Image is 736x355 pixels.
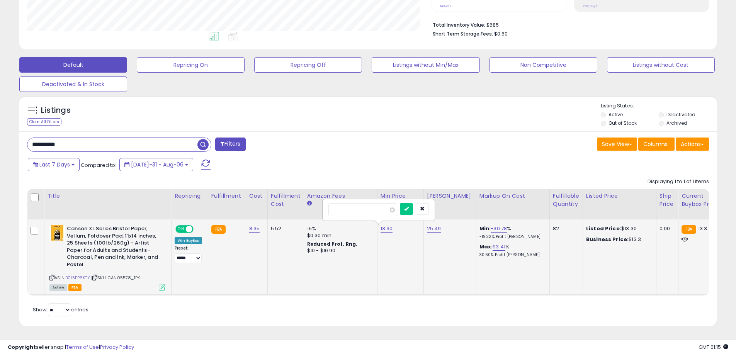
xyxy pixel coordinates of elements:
a: Terms of Use [66,343,99,351]
p: 30.60% Profit [PERSON_NAME] [479,252,544,258]
div: Min Price [381,192,420,200]
button: Repricing On [137,57,245,73]
div: 5.52 [271,225,298,232]
div: Amazon Fees [307,192,374,200]
div: [PERSON_NAME] [427,192,473,200]
span: Last 7 Days [39,161,70,168]
div: Cost [249,192,264,200]
div: % [479,225,544,239]
span: | SKU: CAN05578_1PK [91,275,140,281]
span: All listings currently available for purchase on Amazon [49,284,67,291]
a: 93.41 [493,243,505,251]
label: Archived [666,120,687,126]
label: Deactivated [666,111,695,118]
span: ON [176,226,186,233]
small: Prev: 0 [440,4,451,8]
a: 8.35 [249,225,260,233]
p: Listing States: [601,102,717,110]
div: $0.30 min [307,232,371,239]
b: Max: [479,243,493,250]
div: Current Buybox Price [682,192,721,208]
button: Last 7 Days [28,158,80,171]
b: Listed Price: [586,225,621,232]
label: Active [609,111,623,118]
b: Business Price: [586,236,629,243]
button: Save View [597,138,637,151]
div: Fulfillment Cost [271,192,301,208]
span: 2025-08-15 01:15 GMT [699,343,728,351]
div: Fulfillment [211,192,243,200]
button: Columns [638,138,675,151]
button: Default [19,57,127,73]
span: FBA [68,284,82,291]
div: Win BuyBox [175,237,202,244]
small: Amazon Fees. [307,200,312,207]
div: Markup on Cost [479,192,546,200]
b: Min: [479,225,491,232]
b: Total Inventory Value: [433,22,485,28]
div: 0.00 [660,225,672,232]
button: Filters [215,138,245,151]
div: Ship Price [660,192,675,208]
span: Columns [643,140,668,148]
button: [DATE]-31 - Aug-06 [119,158,193,171]
span: $0.60 [494,30,508,37]
small: FBA [211,225,226,234]
span: 13.3 [698,225,707,232]
div: Fulfillable Quantity [553,192,580,208]
div: 15% [307,225,371,232]
b: Reduced Prof. Rng. [307,241,358,247]
b: Short Term Storage Fees: [433,31,493,37]
strong: Copyright [8,343,36,351]
div: $13.30 [586,225,650,232]
p: -19.32% Profit [PERSON_NAME] [479,234,544,239]
div: Title [48,192,168,200]
div: Repricing [175,192,205,200]
small: Prev: N/A [583,4,598,8]
a: Privacy Policy [100,343,134,351]
button: Listings without Min/Max [372,57,479,73]
button: Listings without Cost [607,57,715,73]
div: $13.3 [586,236,650,243]
span: [DATE]-31 - Aug-06 [131,161,184,168]
th: The percentage added to the cost of goods (COGS) that forms the calculator for Min & Max prices. [476,189,549,219]
a: B015FP6KTY [65,275,90,281]
div: Clear All Filters [27,118,61,126]
div: Displaying 1 to 1 of 1 items [648,178,709,185]
img: 51mTIWwlcXL._SL40_.jpg [49,225,65,241]
label: Out of Stock [609,120,637,126]
h5: Listings [41,105,71,116]
li: $685 [433,20,703,29]
b: Canson XL Series Bristol Paper, Vellum, Foldover Pad, 11x14 inches, 25 Sheets (100lb/260g) - Arti... [67,225,161,270]
div: $10 - $10.90 [307,248,371,254]
div: Preset: [175,246,202,263]
button: Deactivated & In Stock [19,76,127,92]
div: seller snap | | [8,344,134,351]
div: 82 [553,225,577,232]
button: Non Competitive [490,57,597,73]
small: FBA [682,225,696,234]
a: 13.30 [381,225,393,233]
div: ASIN: [49,225,165,290]
button: Actions [676,138,709,151]
a: 25.49 [427,225,441,233]
span: Show: entries [33,306,88,313]
a: -30.78 [491,225,507,233]
div: Listed Price [586,192,653,200]
div: % [479,243,544,258]
button: Repricing Off [254,57,362,73]
span: Compared to: [81,161,116,169]
span: OFF [192,226,205,233]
